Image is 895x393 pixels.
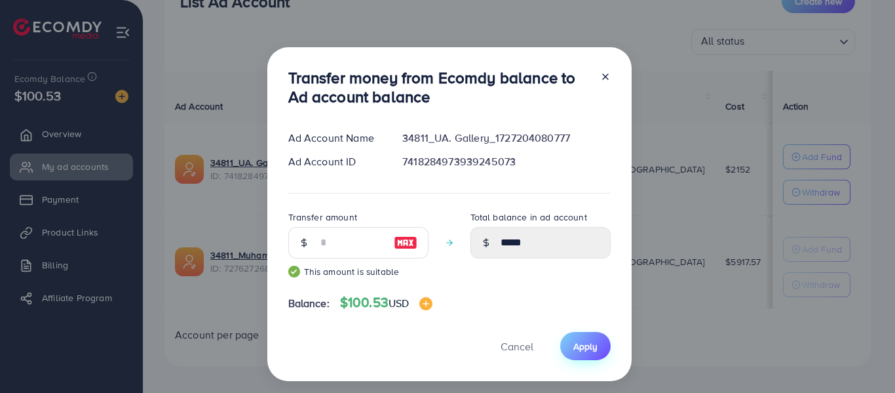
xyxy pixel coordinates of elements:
[839,334,885,383] iframe: Chat
[484,332,550,360] button: Cancel
[560,332,611,360] button: Apply
[392,131,620,146] div: 34811_UA. Gallery_1727204080777
[394,235,417,251] img: image
[288,211,357,224] label: Transfer amount
[573,340,598,353] span: Apply
[389,296,409,310] span: USD
[288,266,300,278] img: guide
[288,296,330,311] span: Balance:
[419,297,432,310] img: image
[470,211,587,224] label: Total balance in ad account
[340,295,433,311] h4: $100.53
[278,131,392,146] div: Ad Account Name
[278,154,392,169] div: Ad Account ID
[288,68,590,106] h3: Transfer money from Ecomdy balance to Ad account balance
[288,265,428,278] small: This amount is suitable
[501,339,533,354] span: Cancel
[392,154,620,169] div: 7418284973939245073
